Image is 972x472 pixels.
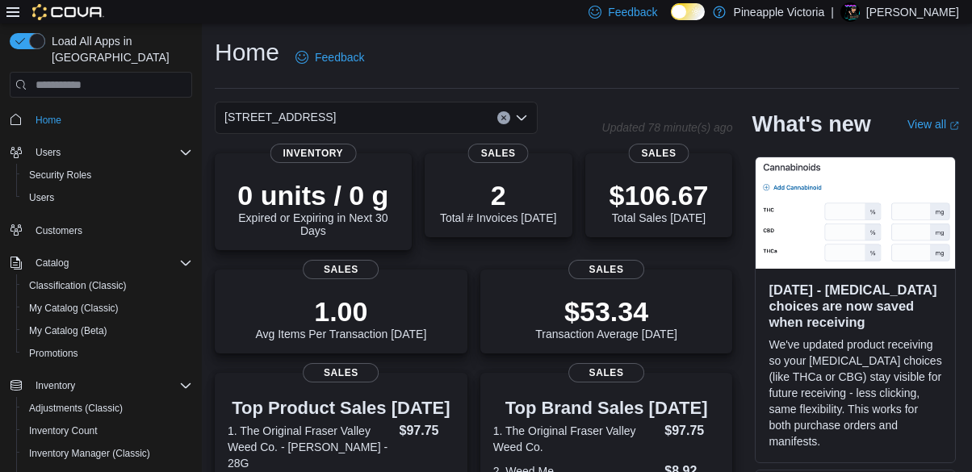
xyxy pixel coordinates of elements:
span: Inventory Manager (Classic) [23,444,192,463]
a: My Catalog (Classic) [23,299,125,318]
p: 0 units / 0 g [228,179,399,211]
a: Inventory Count [23,421,104,441]
span: Sales [568,260,644,279]
button: Catalog [3,252,199,274]
span: Users [29,143,192,162]
button: Inventory Manager (Classic) [16,442,199,465]
a: Inventory Manager (Classic) [23,444,157,463]
button: Users [29,143,67,162]
span: Inventory Count [23,421,192,441]
p: 1.00 [255,295,426,328]
button: Inventory [3,374,199,397]
span: Users [36,146,61,159]
dd: $97.75 [400,421,455,441]
span: Sales [303,363,379,382]
button: My Catalog (Beta) [16,320,199,342]
a: My Catalog (Beta) [23,321,114,340]
h2: What's new [752,111,870,137]
button: Customers [3,219,199,242]
button: Inventory [29,376,82,395]
span: Inventory [36,379,75,392]
span: Home [36,114,61,127]
span: Catalog [36,257,69,269]
button: My Catalog (Classic) [16,297,199,320]
dt: 1. The Original Fraser Valley Weed Co. [493,423,659,455]
button: Home [3,107,199,131]
h1: Home [215,36,279,69]
span: Sales [468,144,529,163]
span: Home [29,109,192,129]
div: Total Sales [DATE] [610,179,709,224]
span: Promotions [23,344,192,363]
span: Feedback [315,49,364,65]
span: Security Roles [23,165,192,185]
button: Clear input [497,111,510,124]
button: Promotions [16,342,199,365]
span: My Catalog (Beta) [23,321,192,340]
span: Users [23,188,192,207]
span: My Catalog (Classic) [23,299,192,318]
div: Avg Items Per Transaction [DATE] [255,295,426,340]
a: Promotions [23,344,85,363]
p: 2 [440,179,556,211]
img: Cova [32,4,104,20]
div: Transaction Average [DATE] [535,295,677,340]
span: Sales [568,363,644,382]
span: Inventory [270,144,357,163]
span: Feedback [608,4,657,20]
button: Security Roles [16,164,199,186]
button: Users [16,186,199,209]
input: Dark Mode [671,3,705,20]
span: Inventory Count [29,424,98,437]
a: Classification (Classic) [23,276,133,295]
button: Users [3,141,199,164]
a: Security Roles [23,165,98,185]
span: Security Roles [29,169,91,182]
a: Feedback [289,41,371,73]
button: Inventory Count [16,420,199,442]
span: Catalog [29,253,192,273]
p: Updated 78 minute(s) ago [602,121,733,134]
p: [PERSON_NAME] [866,2,959,22]
span: Load All Apps in [GEOGRAPHIC_DATA] [45,33,192,65]
span: Sales [303,260,379,279]
span: Sales [629,144,689,163]
p: $53.34 [535,295,677,328]
div: Expired or Expiring in Next 30 Days [228,179,399,237]
p: | [831,2,834,22]
span: Customers [36,224,82,237]
span: Adjustments (Classic) [23,399,192,418]
dt: 1. The Original Fraser Valley Weed Co. - [PERSON_NAME] - 28G [228,423,393,471]
button: Classification (Classic) [16,274,199,297]
button: Catalog [29,253,75,273]
span: Inventory [29,376,192,395]
dd: $97.75 [664,421,719,441]
span: Customers [29,220,192,240]
h3: Top Brand Sales [DATE] [493,399,720,418]
span: Adjustments (Classic) [29,402,123,415]
div: Kurtis Tingley [840,2,860,22]
button: Adjustments (Classic) [16,397,199,420]
span: Classification (Classic) [29,279,127,292]
span: My Catalog (Classic) [29,302,119,315]
span: [STREET_ADDRESS] [224,107,336,127]
p: $106.67 [610,179,709,211]
svg: External link [949,121,959,131]
button: Open list of options [515,111,528,124]
span: Classification (Classic) [23,276,192,295]
span: Promotions [29,347,78,360]
a: Users [23,188,61,207]
span: Inventory Manager (Classic) [29,447,150,460]
span: Users [29,191,54,204]
span: My Catalog (Beta) [29,324,107,337]
p: We've updated product receiving so your [MEDICAL_DATA] choices (like THCa or CBG) stay visible fo... [769,336,942,449]
h3: [DATE] - [MEDICAL_DATA] choices are now saved when receiving [769,282,942,330]
div: Total # Invoices [DATE] [440,179,556,224]
a: Home [29,111,68,130]
a: Customers [29,221,89,240]
a: View allExternal link [907,118,959,131]
p: Pineapple Victoria [734,2,825,22]
h3: Top Product Sales [DATE] [228,399,455,418]
a: Adjustments (Classic) [23,399,129,418]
